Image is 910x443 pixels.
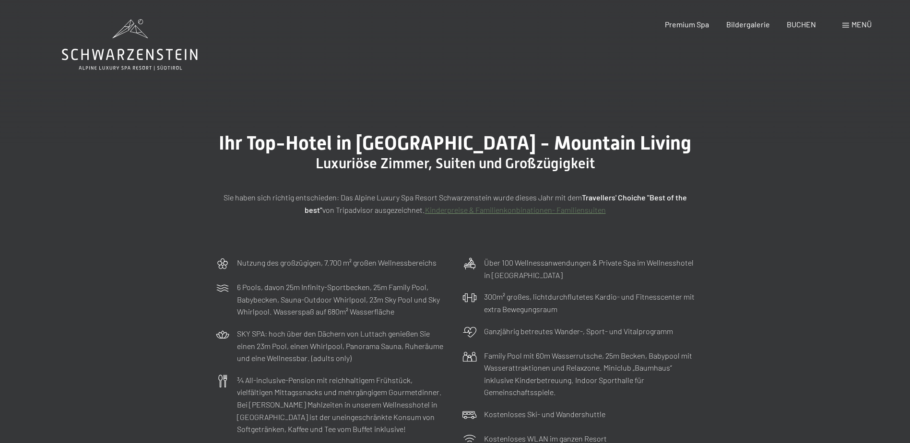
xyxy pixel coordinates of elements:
[484,350,695,398] p: Family Pool mit 60m Wasserrutsche, 25m Becken, Babypool mit Wasserattraktionen und Relaxzone. Min...
[215,191,695,216] p: Sie haben sich richtig entschieden: Das Alpine Luxury Spa Resort Schwarzenstein wurde dieses Jahr...
[851,20,872,29] span: Menü
[484,256,695,281] p: Über 100 Wellnessanwendungen & Private Spa im Wellnesshotel in [GEOGRAPHIC_DATA]
[726,20,770,29] a: Bildergalerie
[219,132,691,154] span: Ihr Top-Hotel in [GEOGRAPHIC_DATA] - Mountain Living
[237,281,448,318] p: 6 Pools, davon 25m Infinity-Sportbecken, 25m Family Pool, Babybecken, Sauna-Outdoor Whirlpool, 23...
[484,325,673,338] p: Ganzjährig betreutes Wander-, Sport- und Vitalprogramm
[484,408,605,420] p: Kostenloses Ski- und Wandershuttle
[237,256,437,269] p: Nutzung des großzügigen, 7.700 m² großen Wellnessbereichs
[425,205,606,214] a: Kinderpreise & Familienkonbinationen- Familiensuiten
[305,193,687,214] strong: Travellers' Choiche "Best of the best"
[787,20,816,29] a: BUCHEN
[316,155,595,172] span: Luxuriöse Zimmer, Suiten und Großzügigkeit
[484,291,695,315] p: 300m² großes, lichtdurchflutetes Kardio- und Fitnesscenter mit extra Bewegungsraum
[237,327,448,364] p: SKY SPA: hoch über den Dächern von Luttach genießen Sie einen 23m Pool, einen Whirlpool, Panorama...
[237,374,448,435] p: ¾ All-inclusive-Pension mit reichhaltigem Frühstück, vielfältigen Mittagssnacks und mehrgängigem ...
[665,20,709,29] a: Premium Spa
